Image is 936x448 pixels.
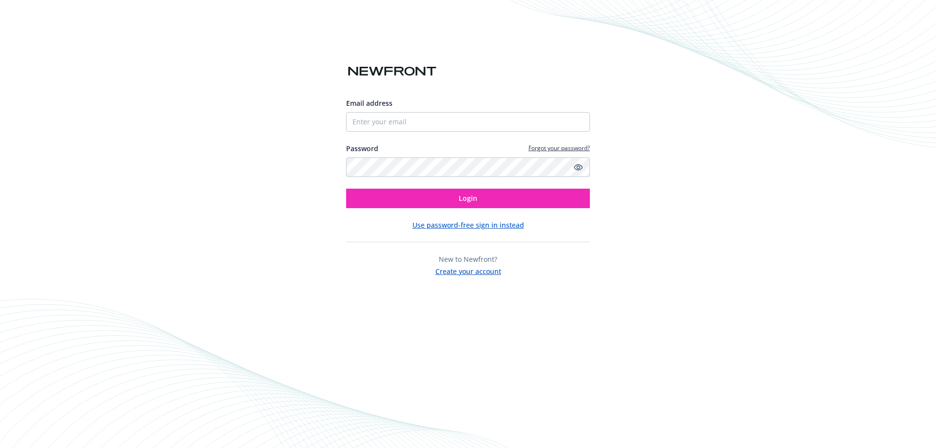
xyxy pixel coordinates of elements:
[435,264,501,276] button: Create your account
[412,220,524,230] button: Use password-free sign in instead
[346,143,378,154] label: Password
[346,112,590,132] input: Enter your email
[439,254,497,264] span: New to Newfront?
[528,144,590,152] a: Forgot your password?
[346,189,590,208] button: Login
[346,63,438,80] img: Newfront logo
[346,98,392,108] span: Email address
[572,161,584,173] a: Show password
[346,157,590,177] input: Enter your password
[459,194,477,203] span: Login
